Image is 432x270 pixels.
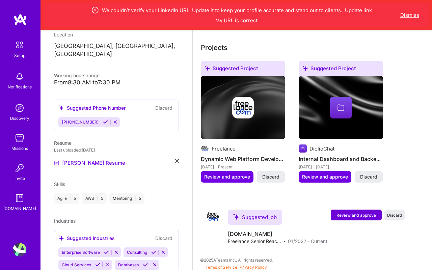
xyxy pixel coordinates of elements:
[228,238,281,245] span: Freelance Senior React Developer & Full-Stack Engineer
[355,171,383,183] button: Discard
[288,238,327,245] span: 01/2022 - Current
[135,196,136,201] span: |
[95,262,100,267] i: Accept
[54,218,76,224] span: Industries
[15,175,25,182] div: Invite
[13,131,26,145] img: teamwork
[103,119,108,125] i: Accept
[284,238,285,245] span: ·
[3,205,36,212] div: [DOMAIN_NAME]
[62,250,100,255] span: Enterprise Software
[302,173,348,180] span: Review and approve
[345,7,372,14] button: Update link
[262,173,279,180] span: Discard
[62,262,91,267] span: Cloud Services
[233,214,239,220] i: icon SuggestedTeams
[299,61,383,79] div: Suggested Project
[40,251,432,268] div: © 2025 ATeams Inc., All rights reserved.
[104,250,109,255] i: Accept
[54,146,179,154] div: Last uploaded: [DATE]
[299,76,383,139] img: cover
[206,210,220,223] img: Company logo
[82,193,107,204] div: AWS 5
[151,250,156,255] i: Accept
[11,243,28,256] a: User Avatar
[70,196,71,201] span: |
[201,61,285,79] div: Suggested Project
[232,97,254,118] img: Company logo
[54,159,125,167] a: [PERSON_NAME] Resume
[12,38,27,52] img: setup
[58,104,126,111] div: Suggested Phone Number
[299,163,383,170] div: [DATE] - [DATE]
[205,66,210,71] i: icon SuggestedTeams
[240,265,267,270] a: Privacy Policy
[309,145,334,152] div: DiolioChat
[153,104,174,112] button: Discard
[97,196,98,201] span: |
[206,265,267,270] span: |
[228,230,327,238] h4: [DOMAIN_NAME]
[384,210,405,220] button: Discard
[377,7,379,14] span: |
[114,250,119,255] i: Reject
[127,250,147,255] span: Consulting
[201,163,285,170] div: [DATE] - Present
[215,17,258,24] button: My URL is correct
[143,262,148,267] i: Accept
[387,212,402,218] span: Discard
[62,119,99,125] span: [PHONE_NUMBER]
[201,155,285,163] h4: Dynamic Web Platform Development
[360,173,377,180] span: Discard
[113,119,118,125] i: Reject
[161,250,166,255] i: Reject
[204,173,250,180] span: Review and approve
[54,79,179,86] div: From 8:30 AM to 7:30 PM
[13,161,26,175] img: Invite
[175,159,179,163] i: icon Close
[336,212,376,218] span: Review and approve
[10,115,29,122] div: Discovery
[201,43,227,53] div: Projects
[201,144,209,153] img: Company logo
[54,181,65,187] span: Skills
[54,193,79,204] div: Agile 5
[109,193,144,204] div: Mentoring 5
[257,171,285,183] button: Discard
[76,6,397,24] div: We couldn’t verify your LinkedIn URL. Update it to keep your profile accurate and stand out to cl...
[58,235,115,242] div: Suggested industries
[228,210,282,225] div: Suggested job
[331,210,382,220] button: Review and approve
[54,73,100,78] span: Working hours range
[153,234,174,242] button: Discard
[54,31,179,38] div: Location
[212,145,236,152] div: Freelance
[54,140,72,146] span: Resume
[11,145,28,152] div: Missions
[13,13,27,26] img: logo
[54,160,59,166] img: Resume
[54,42,179,58] p: [GEOGRAPHIC_DATA], [GEOGRAPHIC_DATA], [GEOGRAPHIC_DATA]
[299,155,383,163] h4: Internal Dashboard and Backend Optimization
[201,76,285,139] img: cover
[58,105,64,111] i: icon SuggestedTeams
[13,101,26,115] img: discovery
[206,265,237,270] a: Terms of Service
[152,262,157,267] i: Reject
[14,52,25,59] div: Setup
[13,70,26,83] img: bell
[303,66,308,71] i: icon SuggestedTeams
[201,43,227,53] div: Add projects you've worked on
[299,171,351,183] button: Review and approve
[201,171,253,183] button: Review and approve
[58,235,64,241] i: icon SuggestedTeams
[118,262,139,267] span: Databases
[105,262,110,267] i: Reject
[13,243,26,256] img: User Avatar
[13,191,26,205] img: guide book
[400,11,419,19] button: Dismiss
[299,144,307,153] img: Company logo
[8,83,32,90] div: Notifications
